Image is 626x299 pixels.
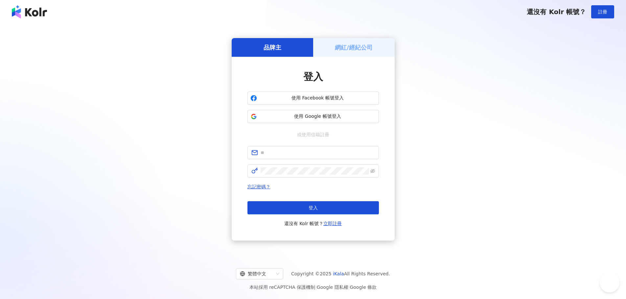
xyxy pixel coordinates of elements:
[335,43,373,52] h5: 網紅/經紀公司
[247,92,379,105] button: 使用 Facebook 帳號登入
[284,220,342,227] span: 還沒有 Kolr 帳號？
[12,5,47,18] img: logo
[333,271,344,276] a: iKala
[600,273,619,292] iframe: Help Scout Beacon - Open
[249,283,377,291] span: 本站採用 reCAPTCHA 保護機制
[264,43,281,52] h5: 品牌主
[247,184,270,189] a: 忘記密碼？
[315,285,317,290] span: |
[350,285,377,290] a: Google 條款
[309,205,318,210] span: 登入
[247,110,379,123] button: 使用 Google 帳號登入
[292,131,334,138] span: 或使用信箱註冊
[260,95,376,101] span: 使用 Facebook 帳號登入
[317,285,348,290] a: Google 隱私權
[247,201,379,214] button: 登入
[527,8,586,16] span: 還沒有 Kolr 帳號？
[591,5,614,18] button: 註冊
[291,270,390,278] span: Copyright © 2025 All Rights Reserved.
[370,169,375,173] span: eye-invisible
[303,71,323,82] span: 登入
[348,285,350,290] span: |
[598,9,607,14] span: 註冊
[240,268,273,279] div: 繁體中文
[323,221,342,226] a: 立即註冊
[260,113,376,120] span: 使用 Google 帳號登入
